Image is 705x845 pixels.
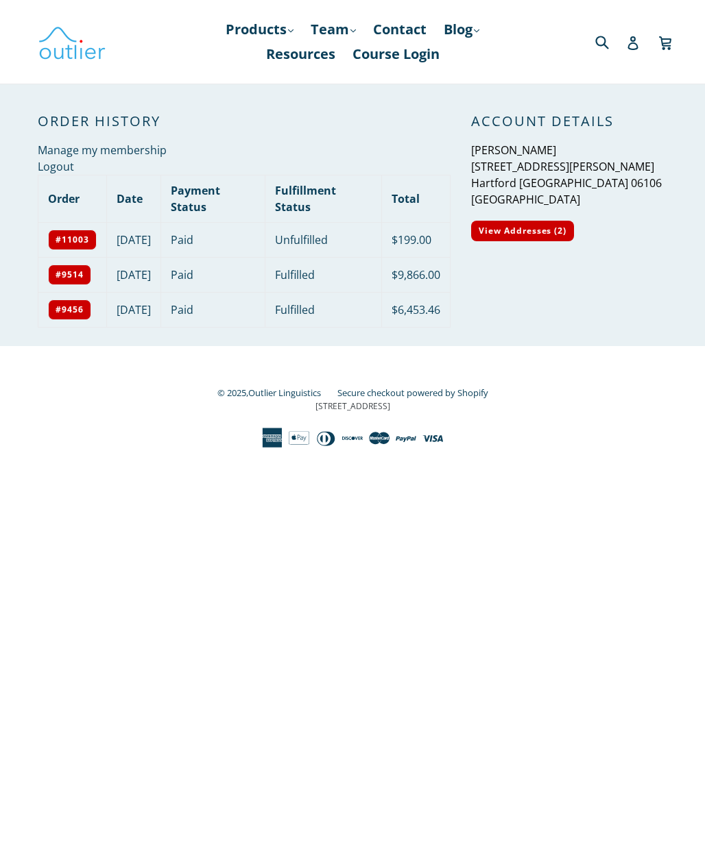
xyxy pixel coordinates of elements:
[381,257,450,292] td: $9,866.00
[437,17,486,42] a: Blog
[381,222,450,257] td: $199.00
[471,221,574,241] a: View Addresses (2)
[106,175,160,222] th: Date
[160,257,265,292] td: Paid
[381,292,450,327] td: $6,453.46
[38,159,74,174] a: Logout
[38,113,451,130] h2: Order History
[248,387,321,399] a: Outlier Linguistics
[160,175,265,222] th: Payment Status
[160,292,265,327] td: Paid
[304,17,363,42] a: Team
[217,387,335,399] small: © 2025,
[381,175,450,222] th: Total
[38,400,667,413] p: [STREET_ADDRESS]
[259,42,342,66] a: Resources
[38,143,167,158] a: Manage my membership
[366,17,433,42] a: Contact
[106,292,160,327] td: [DATE]
[265,292,382,327] td: Fulfilled
[48,230,97,250] a: #11003
[337,387,488,399] a: Secure checkout powered by Shopify
[106,257,160,292] td: [DATE]
[265,222,382,257] td: Unfulfilled
[471,113,667,130] h2: Account Details
[265,257,382,292] td: Fulfilled
[38,22,106,62] img: Outlier Linguistics
[106,222,160,257] td: [DATE]
[48,299,91,320] a: #9456
[265,175,382,222] th: Fulfillment Status
[219,17,300,42] a: Products
[471,142,667,208] p: [PERSON_NAME] [STREET_ADDRESS][PERSON_NAME] Hartford [GEOGRAPHIC_DATA] 06106 [GEOGRAPHIC_DATA]
[346,42,446,66] a: Course Login
[38,175,107,222] th: Order
[160,222,265,257] td: Paid
[592,27,630,56] input: Search
[48,265,91,285] a: #9514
